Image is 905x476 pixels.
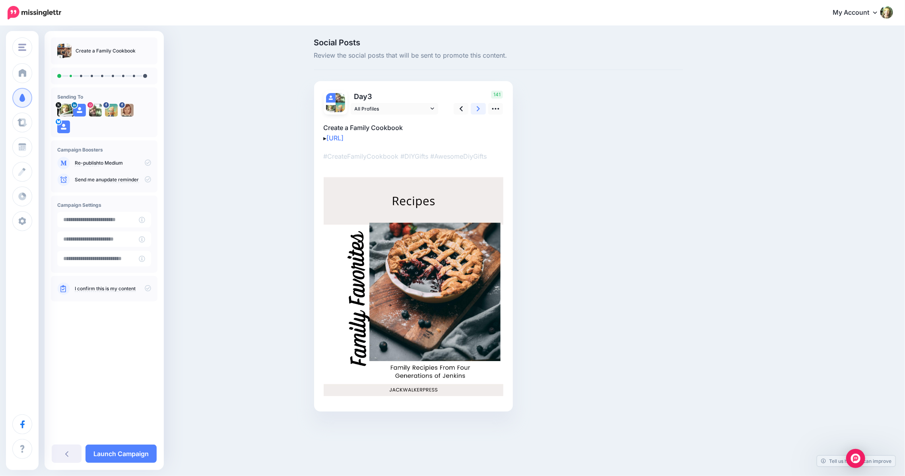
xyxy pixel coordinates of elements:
[846,449,865,468] div: Open Intercom Messenger
[326,105,336,112] img: amylousidebook-82497.jpg
[368,92,372,101] span: 3
[75,286,136,292] a: I confirm this is my content
[57,104,74,117] img: amylousidebook-82497.jpg
[336,93,345,103] img: 336815397_745033563829519_3215823920372998466_n-bsa142695.jpg
[105,104,118,117] img: 340988878_1257842211486755_5963005740913276948_n-bsa142697.png
[57,44,72,58] img: 0dc9b65d06659ba44f0a045123b4a141_thumb.jpg
[76,47,136,55] p: Create a Family Cookbook
[326,93,336,103] img: user_default_image.png
[817,456,895,466] a: Tell us how we can improve
[73,104,86,117] img: user_default_image.png
[57,94,151,100] h4: Sending To
[351,103,438,115] a: All Profiles
[324,169,503,402] img: IF2PBAIPYX5ZKQQYJXPG42F3U68R69L6.jpg
[825,3,893,23] a: My Account
[57,120,70,133] img: user_default_image.png
[101,177,139,183] a: update reminder
[75,176,151,183] p: Send me an
[314,39,683,47] span: Social Posts
[355,105,429,113] span: All Profiles
[18,44,26,51] img: menu.png
[57,147,151,153] h4: Campaign Boosters
[491,91,503,99] span: 141
[351,91,439,102] p: Day
[336,103,345,112] img: 340988878_1257842211486755_5963005740913276948_n-bsa142697.png
[57,202,151,208] h4: Campaign Settings
[75,159,151,167] p: to Medium
[324,151,503,161] p: #CreateFamilyCookbook #DIYGifts #AwesomeDiyGifts
[121,104,134,117] img: 293322464_449128527219035_8674220633372407098_n-bsa154251.jpg
[324,122,503,143] p: Create a Family Cookbook ▸
[8,6,61,19] img: Missinglettr
[75,160,99,166] a: Re-publish
[89,104,102,117] img: 336815397_745033563829519_3215823920372998466_n-bsa142695.jpg
[327,134,344,142] a: [URL]
[314,51,683,61] span: Review the social posts that will be sent to promote this content.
